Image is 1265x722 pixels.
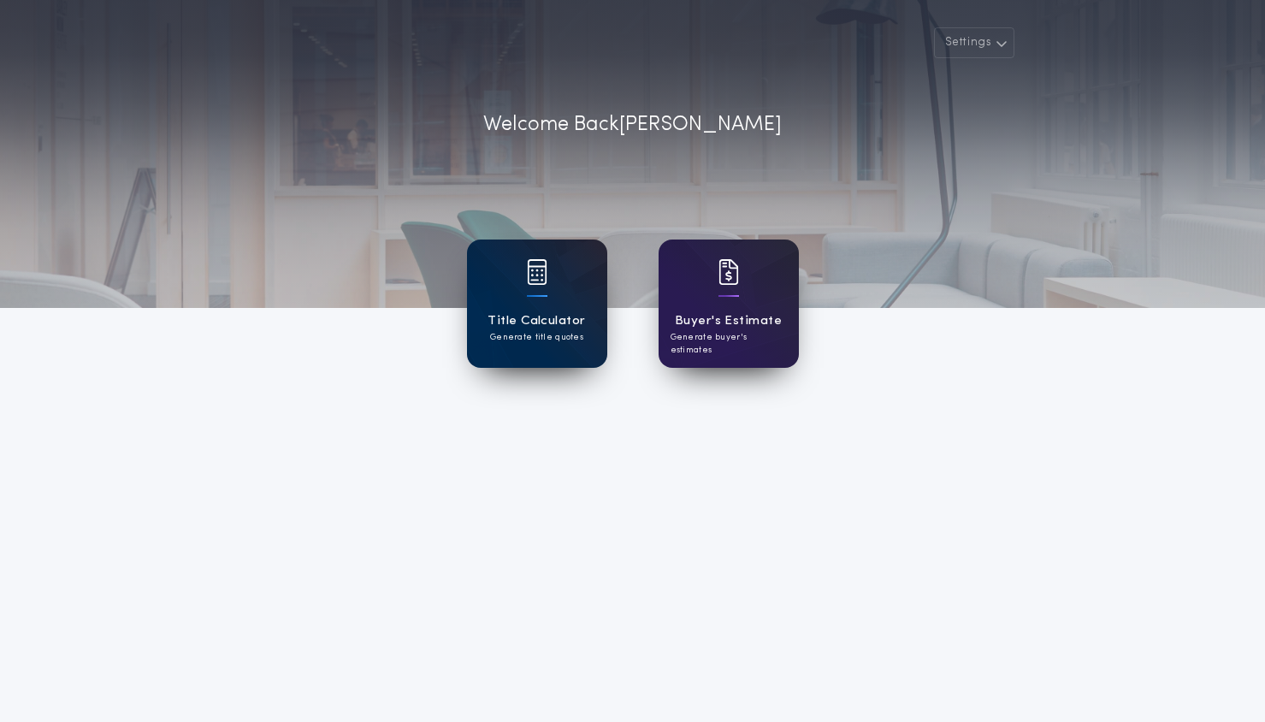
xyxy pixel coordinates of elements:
[659,240,799,368] a: card iconBuyer's EstimateGenerate buyer's estimates
[467,240,607,368] a: card iconTitle CalculatorGenerate title quotes
[483,109,782,140] p: Welcome Back [PERSON_NAME]
[675,311,782,331] h1: Buyer's Estimate
[671,331,787,357] p: Generate buyer's estimates
[934,27,1014,58] button: Settings
[527,259,547,285] img: card icon
[488,311,585,331] h1: Title Calculator
[490,331,583,344] p: Generate title quotes
[718,259,739,285] img: card icon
